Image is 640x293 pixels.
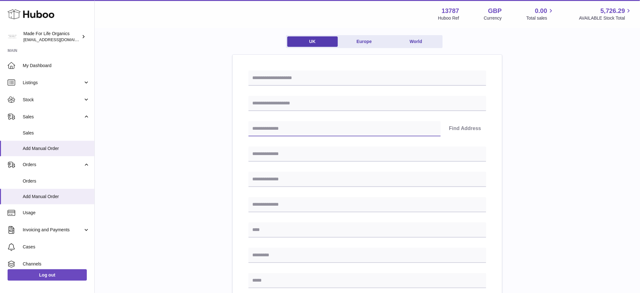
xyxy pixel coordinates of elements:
[23,31,80,43] div: Made For Life Organics
[23,63,90,69] span: My Dashboard
[23,130,90,136] span: Sales
[23,162,83,168] span: Orders
[579,15,632,21] span: AVAILABLE Stock Total
[23,227,83,233] span: Invoicing and Payments
[23,80,83,86] span: Listings
[23,210,90,216] span: Usage
[526,7,554,21] a: 0.00 Total sales
[442,7,459,15] strong: 13787
[579,7,632,21] a: 5,726.29 AVAILABLE Stock Total
[23,146,90,152] span: Add Manual Order
[526,15,554,21] span: Total sales
[23,194,90,200] span: Add Manual Order
[23,178,90,184] span: Orders
[438,15,459,21] div: Huboo Ref
[488,7,502,15] strong: GBP
[601,7,625,15] span: 5,726.29
[23,244,90,250] span: Cases
[23,114,83,120] span: Sales
[8,269,87,281] a: Log out
[8,32,17,41] img: internalAdmin-13787@internal.huboo.com
[23,37,93,42] span: [EMAIL_ADDRESS][DOMAIN_NAME]
[23,97,83,103] span: Stock
[23,261,90,267] span: Channels
[535,7,547,15] span: 0.00
[484,15,502,21] div: Currency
